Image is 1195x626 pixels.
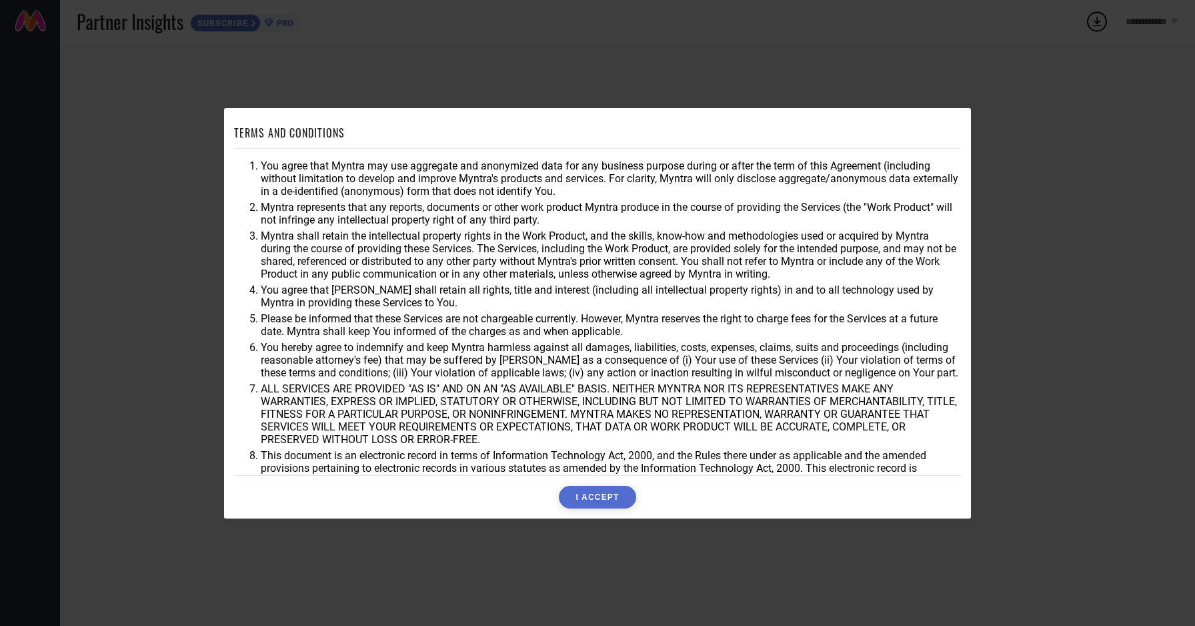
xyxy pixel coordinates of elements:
[234,125,345,141] h1: TERMS AND CONDITIONS
[261,449,961,487] li: This document is an electronic record in terms of Information Technology Act, 2000, and the Rules...
[261,201,961,226] li: Myntra represents that any reports, documents or other work product Myntra produce in the course ...
[261,312,961,338] li: Please be informed that these Services are not chargeable currently. However, Myntra reserves the...
[261,230,961,280] li: Myntra shall retain the intellectual property rights in the Work Product, and the skills, know-ho...
[559,486,636,509] button: I ACCEPT
[261,341,961,379] li: You hereby agree to indemnify and keep Myntra harmless against all damages, liabilities, costs, e...
[261,160,961,198] li: You agree that Myntra may use aggregate and anonymized data for any business purpose during or af...
[261,382,961,446] li: ALL SERVICES ARE PROVIDED "AS IS" AND ON AN "AS AVAILABLE" BASIS. NEITHER MYNTRA NOR ITS REPRESEN...
[261,284,961,309] li: You agree that [PERSON_NAME] shall retain all rights, title and interest (including all intellect...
